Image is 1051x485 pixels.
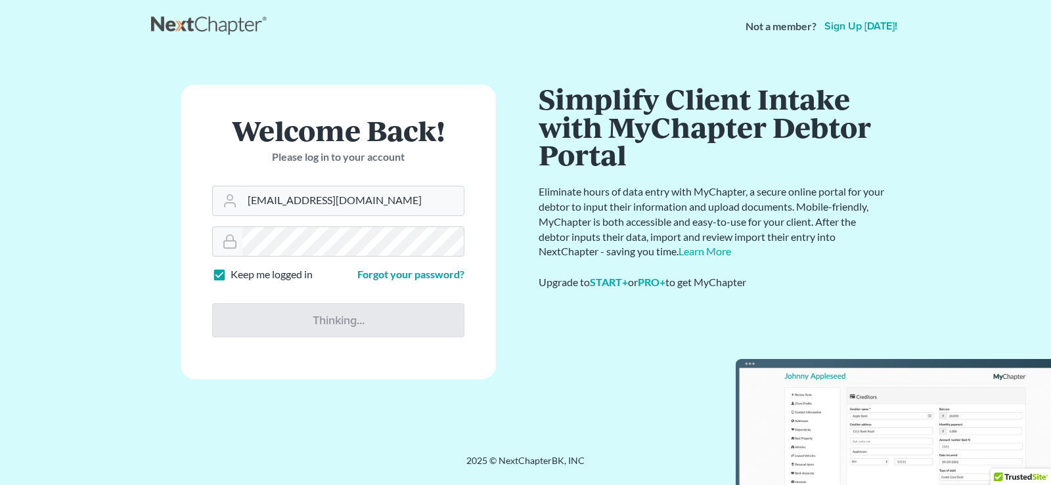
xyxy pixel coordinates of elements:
[212,150,464,165] p: Please log in to your account
[539,184,887,259] p: Eliminate hours of data entry with MyChapter, a secure online portal for your debtor to input the...
[242,186,464,215] input: Email Address
[590,276,628,288] a: START+
[539,275,887,290] div: Upgrade to or to get MyChapter
[357,268,464,280] a: Forgot your password?
[151,454,900,478] div: 2025 © NextChapterBK, INC
[746,19,816,34] strong: Not a member?
[231,267,313,282] label: Keep me logged in
[539,85,887,169] h1: Simplify Client Intake with MyChapter Debtor Portal
[679,245,731,257] a: Learn More
[638,276,665,288] a: PRO+
[212,303,464,337] input: Thinking...
[822,21,900,32] a: Sign up [DATE]!
[212,116,464,144] h1: Welcome Back!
